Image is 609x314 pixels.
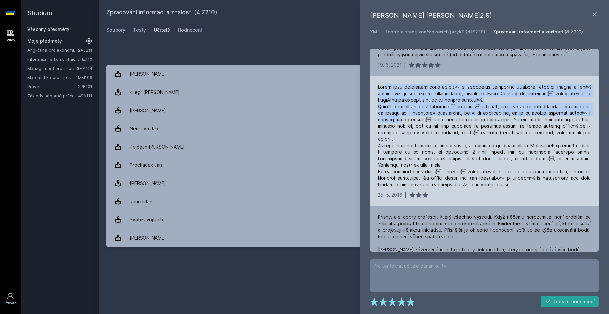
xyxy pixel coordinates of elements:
[27,83,78,90] a: Právo
[130,195,152,208] div: Rauch Jan
[130,213,163,226] div: Svátek Vojtěch
[378,45,591,58] div: Obsah předmětu není zrovna moc záživný, protože toho je fakt moc. Je to ale profík, jeho přednášk...
[404,62,406,68] div: |
[378,62,402,68] div: 19. 6. 2021
[106,192,601,211] a: Rauch Jan 16 hodnocení 3.3
[75,75,92,80] a: 4MM106
[378,84,591,188] div: Lorem ipsu dolorsitam cons adipis el seddoeius temporinc utlabore, etdolor magna al eni admin. ...
[106,65,601,83] a: [PERSON_NAME] 7 hodnocení 3.4
[378,214,591,253] div: Přísný, ale dobrý profesor, který všechno vysvětlí. Když něčemu nerozumíte, není problém se zepta...
[106,23,125,36] a: Soubory
[27,65,77,72] a: Management pro informatiky a statistiky
[130,140,185,153] div: Pejčoch [PERSON_NAME]
[130,231,166,244] div: [PERSON_NAME]
[27,47,78,53] a: Angličtina pro ekonomická studia 1 (B2/C1)
[133,27,146,33] div: Testy
[4,301,17,306] div: Uživatel
[130,177,166,190] div: [PERSON_NAME]
[130,159,162,172] div: Procháček Jan
[27,38,62,44] span: Moje předměty
[106,120,601,138] a: Nemrava Jan 6 hodnocení 2.3
[106,138,601,156] a: Pejčoch [PERSON_NAME] 1 hodnocení 5.0
[106,101,601,120] a: [PERSON_NAME] 2 hodnocení 4.0
[130,68,166,81] div: [PERSON_NAME]
[77,66,92,71] a: 3MA114
[133,23,146,36] a: Testy
[106,229,601,247] a: [PERSON_NAME] 9 hodnocení 4.9
[27,74,75,81] a: Matematika pro informatiky
[154,27,170,33] div: Učitelé
[1,289,19,309] a: Uživatel
[106,27,125,33] div: Soubory
[106,156,601,174] a: Procháček Jan 2 hodnocení 5.0
[1,26,19,46] a: Study
[106,8,528,18] h2: Zpracování informací a znalostí (4IZ210)
[27,92,78,99] a: Základy odborné práce
[405,192,406,198] div: |
[130,122,158,135] div: Nemrava Jan
[80,57,92,62] a: 4IZ110
[178,23,202,36] a: Hodnocení
[78,47,92,53] a: 2AJ211
[78,93,92,98] a: 4SA111
[27,56,80,62] a: Informační a komunikační technologie
[106,83,601,101] a: Kliegr [PERSON_NAME] 11 hodnocení 2.9
[78,84,92,89] a: 2PR101
[106,174,601,192] a: [PERSON_NAME] 1 hodnocení 3.0
[178,27,202,33] div: Hodnocení
[6,38,15,43] div: Study
[130,86,180,99] div: Kliegr [PERSON_NAME]
[154,23,170,36] a: Učitelé
[106,211,601,229] a: Svátek Vojtěch 10 hodnocení 3.2
[27,26,69,32] a: Všechny předměty
[378,192,402,198] div: 25. 5. 2016
[130,104,166,117] div: [PERSON_NAME]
